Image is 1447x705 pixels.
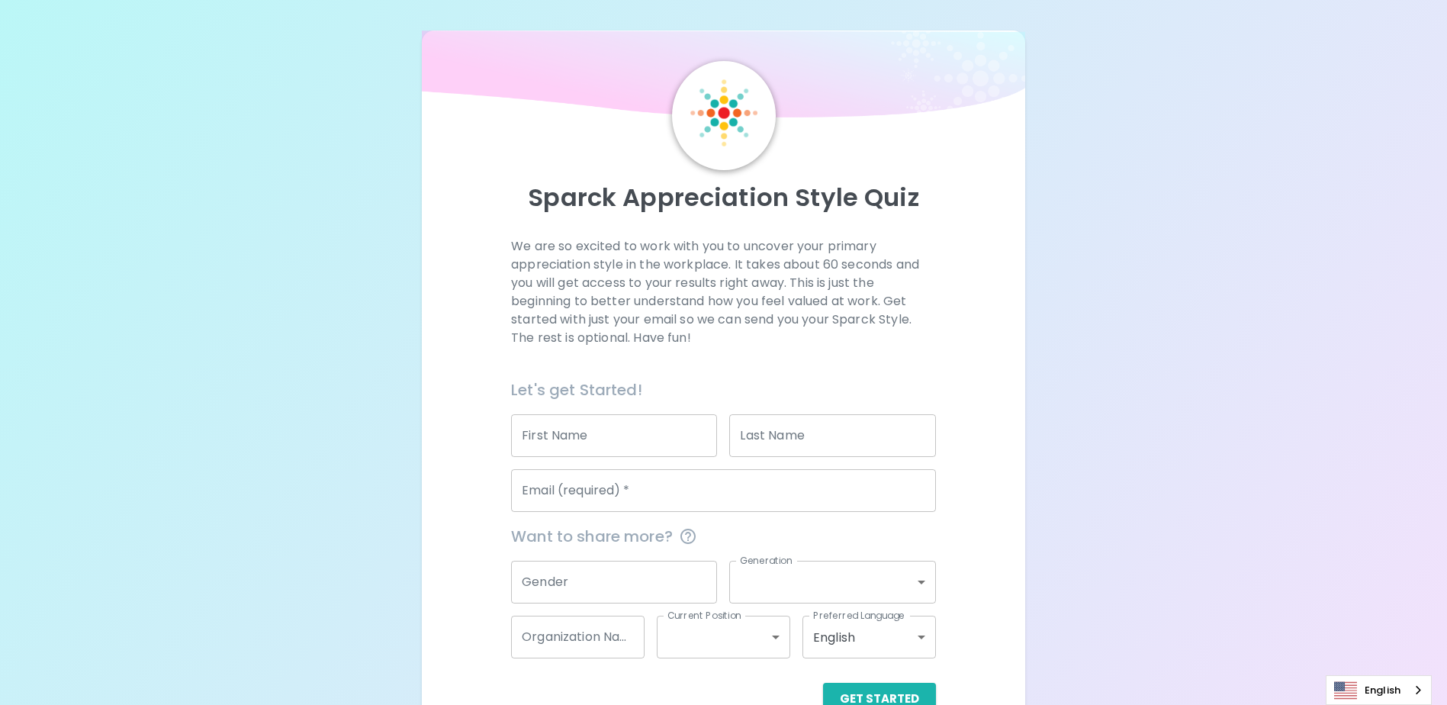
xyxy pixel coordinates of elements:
[667,609,741,622] label: Current Position
[690,79,757,146] img: Sparck Logo
[422,31,1024,125] img: wave
[1326,675,1432,705] div: Language
[813,609,905,622] label: Preferred Language
[511,378,936,402] h6: Let's get Started!
[511,237,936,347] p: We are so excited to work with you to uncover your primary appreciation style in the workplace. I...
[511,524,936,549] span: Want to share more?
[679,527,697,546] svg: This information is completely confidential and only used for aggregated appreciation studies at ...
[1326,676,1431,704] a: English
[440,182,1006,213] p: Sparck Appreciation Style Quiz
[740,554,793,567] label: Generation
[802,616,936,658] div: English
[1326,675,1432,705] aside: Language selected: English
